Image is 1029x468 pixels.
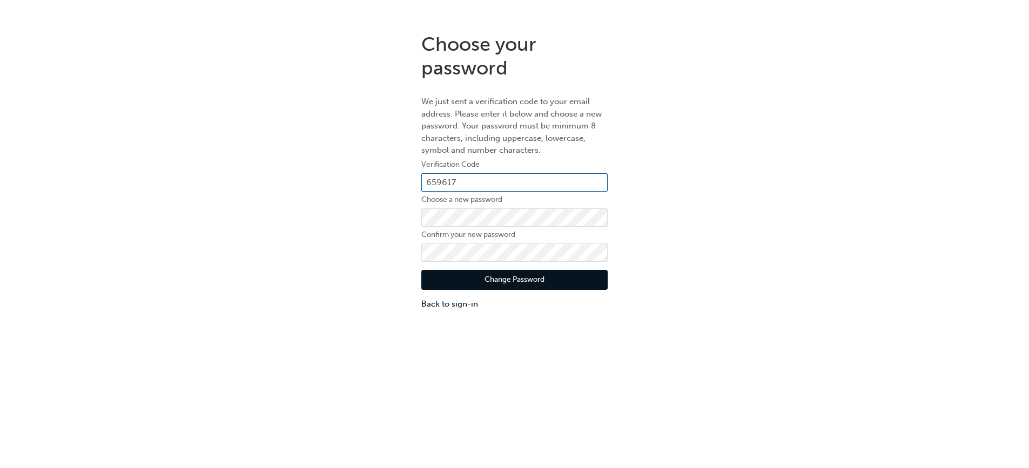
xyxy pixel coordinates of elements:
h1: Choose your password [421,32,608,79]
label: Choose a new password [421,193,608,206]
a: Back to sign-in [421,298,608,310]
p: We just sent a verification code to your email address. Please enter it below and choose a new pa... [421,96,608,157]
label: Confirm your new password [421,228,608,241]
button: Change Password [421,270,608,290]
label: Verification Code [421,158,608,171]
input: e.g. 123456 [421,173,608,192]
